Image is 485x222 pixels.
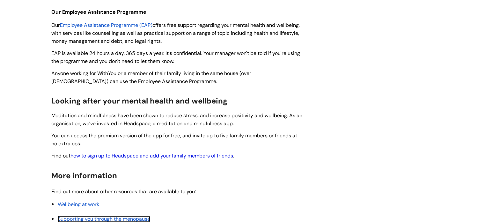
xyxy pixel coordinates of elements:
span: Find out . [51,152,234,159]
span: You can access the premium version of the app for free, and invite up to five family members or f... [51,132,297,147]
a: how to sign up to Headspace and add your family members of friends [70,152,233,159]
span: Our Employee Assistance Programme [51,9,146,15]
span: Looking after your mental health and wellbeing [51,96,227,106]
span: EAP is available 24 hours a day, 365 days a year. It's confidential. Your manager won't be told i... [51,50,300,65]
span: More information [51,171,117,180]
span: Find out more about other resources that are available to you: [51,188,196,195]
span: Anyone working for WithYou or a member of their family living in the same house (over [DEMOGRAPHI... [51,70,251,85]
a: Wellbeing at work [58,201,99,208]
span: Meditation and mindfulness have been shown to reduce stress, and increase positivity and wellbein... [51,112,302,127]
span: offers free support regarding your mental health and wellbeing, with services like counselling as... [51,22,300,44]
a: Employee Assistance Programme (EAP) [60,22,152,28]
span: Our [51,22,60,28]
